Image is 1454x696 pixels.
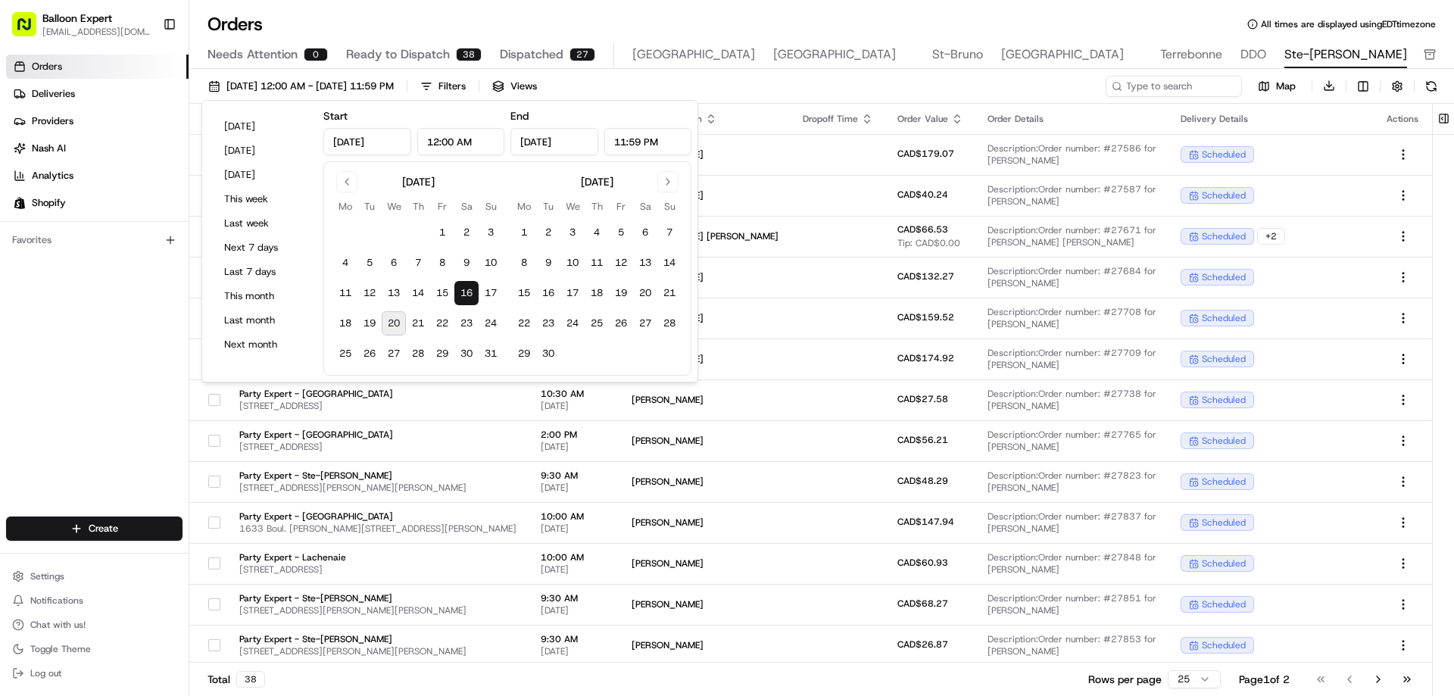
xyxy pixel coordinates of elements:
span: [PERSON_NAME] [632,148,778,161]
span: Log out [30,667,61,679]
span: Description: Order number: #27708 for [PERSON_NAME] [988,306,1156,330]
button: 29 [430,342,454,366]
span: 1633 Boul. [PERSON_NAME][STREET_ADDRESS][PERSON_NAME] [239,523,516,535]
span: [PERSON_NAME] [632,476,778,488]
th: Sunday [479,198,503,214]
span: CAD$159.52 [897,311,954,323]
button: Settings [6,566,183,587]
div: Order Details [988,113,1156,125]
label: Start [323,109,348,123]
button: 8 [430,251,454,275]
button: Notifications [6,590,183,611]
span: Description: Order number: #27709 for [PERSON_NAME] [988,347,1156,371]
th: Thursday [406,198,430,214]
label: End [510,109,529,123]
span: Description: Order number: #27586 for [PERSON_NAME] [988,142,1156,167]
span: 10:30 AM [541,388,607,400]
th: Thursday [585,198,609,214]
span: • [126,276,131,288]
span: Description: Order number: #27671 for [PERSON_NAME] [PERSON_NAME] [988,224,1156,248]
button: 9 [536,251,560,275]
img: Grace Nketiah [15,261,39,286]
span: Tip: CAD$0.00 [897,237,960,249]
span: • [164,235,170,247]
button: 9 [454,251,479,275]
span: Party Expert - [GEOGRAPHIC_DATA] [239,510,516,523]
button: 1 [512,220,536,245]
span: CAD$132.27 [897,270,954,282]
span: scheduled [1202,517,1246,529]
button: 10 [479,251,503,275]
button: 28 [406,342,430,366]
span: [DATE] [541,563,607,576]
img: 1736555255976-a54dd68f-1ca7-489b-9aae-adbdc363a1c4 [30,236,42,248]
span: Views [510,80,537,93]
button: 22 [430,311,454,336]
span: Party Expert - [GEOGRAPHIC_DATA] [239,429,516,441]
span: CAD$40.24 [897,189,948,201]
button: 26 [357,342,382,366]
button: 21 [406,311,430,336]
span: Orders [32,60,62,73]
span: scheduled [1202,230,1246,242]
span: [PERSON_NAME] [632,435,778,447]
button: 7 [657,220,682,245]
button: 12 [357,281,382,305]
button: Start new chat [257,149,276,167]
span: [GEOGRAPHIC_DATA] [1001,45,1124,64]
span: Ready to Dispatch [346,45,450,64]
th: Wednesday [560,198,585,214]
button: 13 [382,281,406,305]
span: Description: Order number: #27837 for [PERSON_NAME] [988,510,1156,535]
img: Nash [15,15,45,45]
button: Toggle Theme [6,638,183,660]
button: 11 [585,251,609,275]
button: 25 [333,342,357,366]
span: [GEOGRAPHIC_DATA] [773,45,896,64]
span: Description: Order number: #27848 for [PERSON_NAME] [988,551,1156,576]
img: 1736555255976-a54dd68f-1ca7-489b-9aae-adbdc363a1c4 [15,145,42,172]
span: scheduled [1202,312,1246,324]
button: Last week [217,213,308,234]
span: 10:00 AM [541,510,607,523]
button: 22 [512,311,536,336]
span: scheduled [1202,476,1246,488]
button: Filters [413,76,473,97]
img: 4920774857489_3d7f54699973ba98c624_72.jpg [32,145,59,172]
span: [PERSON_NAME] [632,312,778,324]
span: [PERSON_NAME] [632,394,778,406]
th: Monday [512,198,536,214]
span: [STREET_ADDRESS] [239,563,516,576]
div: Past conversations [15,197,101,209]
span: CAD$174.92 [897,352,954,364]
button: 3 [560,220,585,245]
a: Deliveries [6,82,189,106]
button: Map [1248,77,1306,95]
a: Orders [6,55,189,79]
div: 38 [236,671,265,688]
button: 23 [454,311,479,336]
span: Knowledge Base [30,339,116,354]
span: Description: Order number: #27853 for [PERSON_NAME] [988,633,1156,657]
span: scheduled [1202,435,1246,447]
span: [PERSON_NAME] [632,557,778,570]
button: 16 [454,281,479,305]
th: Friday [609,198,633,214]
div: Filters [438,80,466,93]
button: 8 [512,251,536,275]
span: [PERSON_NAME] [47,276,123,288]
button: Next 7 days [217,237,308,258]
span: Toggle Theme [30,643,91,655]
button: 23 [536,311,560,336]
button: Balloon Expert [42,11,112,26]
a: Powered byPylon [107,375,183,387]
button: 19 [609,281,633,305]
div: [DATE] [581,174,613,189]
button: 2 [536,220,560,245]
span: Notifications [30,595,83,607]
div: Dropoff Location [632,113,778,125]
input: Type to search [1106,76,1242,97]
button: Chat with us! [6,614,183,635]
a: Providers [6,109,189,133]
button: 3 [479,220,503,245]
